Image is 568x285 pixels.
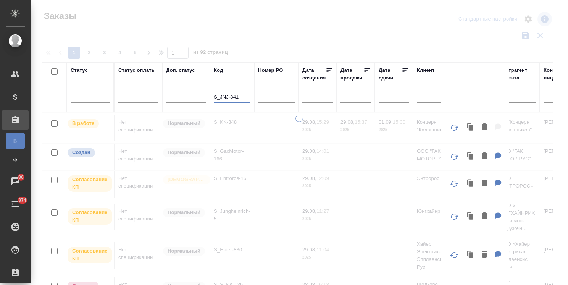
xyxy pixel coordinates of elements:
[445,147,463,166] button: Обновить
[72,149,90,156] p: Создан
[72,247,108,262] p: Согласование КП
[214,66,223,74] div: Код
[445,175,463,193] button: Обновить
[478,149,491,164] button: Удалить
[10,156,21,164] span: Ф
[258,66,283,74] div: Номер PO
[72,209,108,224] p: Согласование КП
[67,147,110,158] div: Выставляется автоматически при создании заказа
[67,118,110,129] div: Выставляет ПМ после принятия заказа от КМа
[417,66,434,74] div: Клиент
[6,152,25,168] a: Ф
[499,66,536,82] div: Контрагент клиента
[72,176,108,191] p: Согласование КП
[463,247,478,263] button: Клонировать
[445,207,463,226] button: Обновить
[340,66,363,82] div: Дата продажи
[6,133,25,149] a: В
[379,66,402,82] div: Дата сдачи
[302,66,326,82] div: Дата создания
[463,176,478,191] button: Клонировать
[2,194,29,214] a: 374
[10,137,21,145] span: В
[2,172,29,191] a: 86
[166,66,195,74] div: Доп. статус
[71,66,88,74] div: Статус
[463,120,478,135] button: Клонировать
[14,173,28,181] span: 86
[478,209,491,224] button: Удалить
[445,246,463,264] button: Обновить
[445,118,463,137] button: Обновить
[14,196,31,204] span: 374
[478,120,491,135] button: Удалить
[118,66,156,74] div: Статус оплаты
[478,176,491,191] button: Удалить
[72,120,94,127] p: В работе
[463,209,478,224] button: Клонировать
[478,247,491,263] button: Удалить
[463,149,478,164] button: Клонировать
